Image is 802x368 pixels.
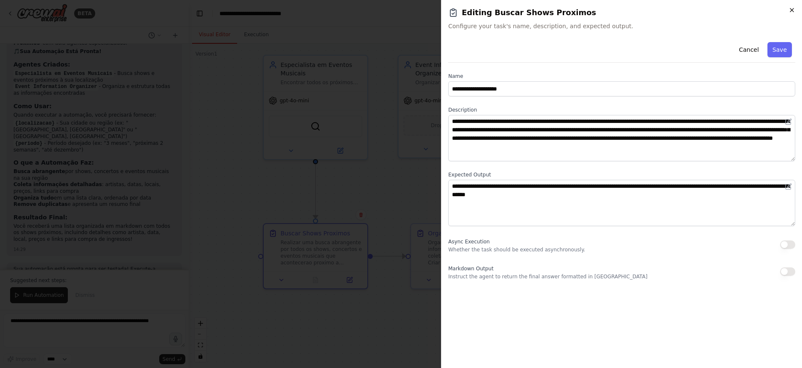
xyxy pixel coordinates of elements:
[448,107,795,113] label: Description
[448,246,585,253] p: Whether the task should be executed asynchronously.
[448,239,489,245] span: Async Execution
[734,42,764,57] button: Cancel
[448,7,795,19] h2: Editing Buscar Shows Proximos
[448,266,493,272] span: Markdown Output
[783,181,794,192] button: Open in editor
[783,117,794,127] button: Open in editor
[448,22,795,30] span: Configure your task's name, description, and expected output.
[448,171,795,178] label: Expected Output
[448,273,647,280] p: Instruct the agent to return the final answer formatted in [GEOGRAPHIC_DATA]
[767,42,792,57] button: Save
[448,73,795,80] label: Name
